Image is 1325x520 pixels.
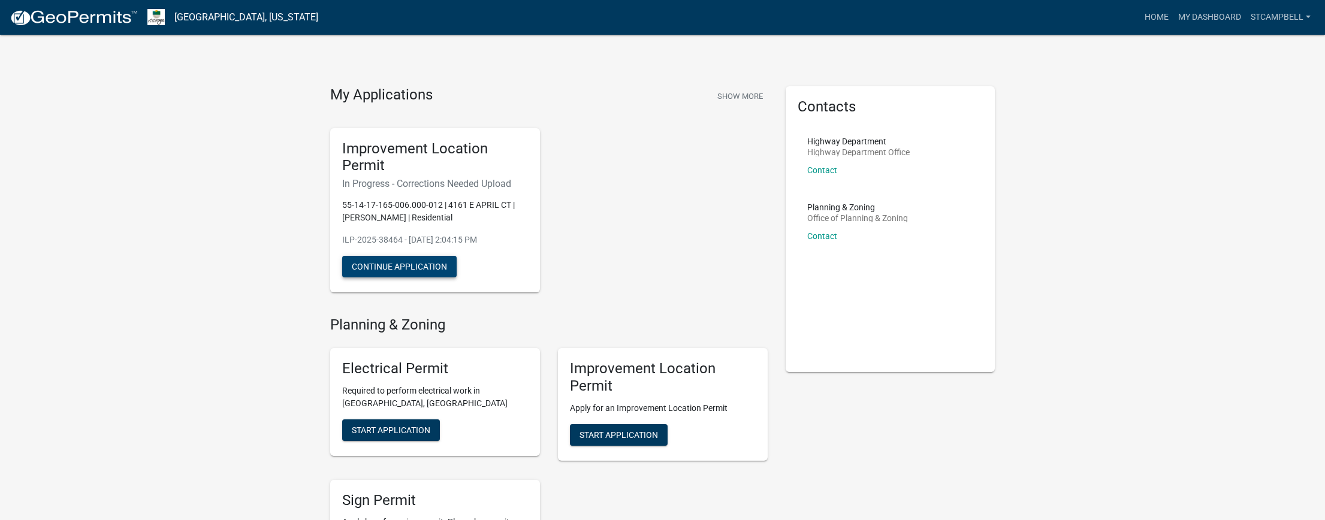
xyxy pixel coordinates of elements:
[807,214,908,222] p: Office of Planning & Zoning
[713,86,768,106] button: Show More
[798,98,983,116] h5: Contacts
[570,402,756,415] p: Apply for an Improvement Location Permit
[807,203,908,211] p: Planning & Zoning
[342,199,528,224] p: 55-14-17-165-006.000-012 | 4161 E APRIL CT | [PERSON_NAME] | Residential
[570,360,756,395] h5: Improvement Location Permit
[807,165,837,175] a: Contact
[1246,6,1315,29] a: Stcampbell
[580,430,658,439] span: Start Application
[342,140,528,175] h5: Improvement Location Permit
[174,7,318,28] a: [GEOGRAPHIC_DATA], [US_STATE]
[352,425,430,434] span: Start Application
[330,316,768,334] h4: Planning & Zoning
[1173,6,1246,29] a: My Dashboard
[807,231,837,241] a: Contact
[342,419,440,441] button: Start Application
[342,385,528,410] p: Required to perform electrical work in [GEOGRAPHIC_DATA], [GEOGRAPHIC_DATA]
[147,9,165,25] img: Morgan County, Indiana
[342,492,528,509] h5: Sign Permit
[342,256,457,277] button: Continue Application
[342,360,528,377] h5: Electrical Permit
[807,148,910,156] p: Highway Department Office
[330,86,433,104] h4: My Applications
[1140,6,1173,29] a: Home
[807,137,910,146] p: Highway Department
[570,424,668,446] button: Start Application
[342,178,528,189] h6: In Progress - Corrections Needed Upload
[342,234,528,246] p: ILP-2025-38464 - [DATE] 2:04:15 PM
